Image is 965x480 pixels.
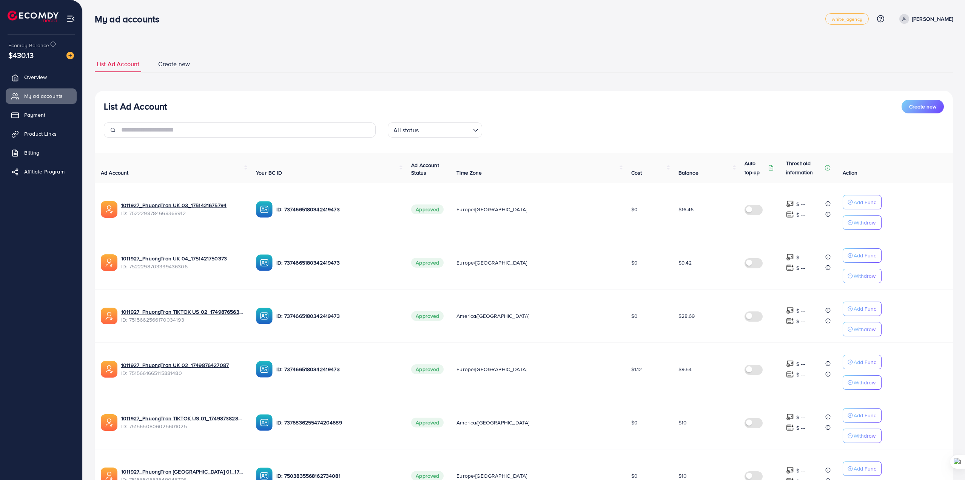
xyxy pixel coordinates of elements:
[456,472,527,480] span: Europe/[GEOGRAPHIC_DATA]
[456,259,527,266] span: Europe/[GEOGRAPHIC_DATA]
[843,269,882,283] button: Withdraw
[101,361,117,378] img: ic-ads-acc.e4c84228.svg
[6,70,77,85] a: Overview
[631,419,638,426] span: $0
[6,88,77,104] a: My ad accounts
[121,308,244,316] a: 1011927_PhuongTran TIKTOK US 02_1749876563912
[121,361,244,369] a: 1011927_PhuongTran UK 02_1749876427087
[631,206,638,213] span: $0
[456,419,529,426] span: America/[GEOGRAPHIC_DATA]
[796,253,806,262] p: $ ---
[121,316,244,324] span: ID: 7515662566170034193
[411,161,439,177] span: Ad Account Status
[121,369,244,377] span: ID: 7515661665115881480
[854,198,877,207] p: Add Fund
[786,253,794,261] img: top-up amount
[912,14,953,23] p: [PERSON_NAME]
[843,429,882,443] button: Withdraw
[631,312,638,320] span: $0
[121,263,244,270] span: ID: 7522298703399436306
[101,414,117,431] img: ic-ads-acc.e4c84228.svg
[854,218,876,227] p: Withdraw
[786,264,794,272] img: top-up amount
[631,365,642,373] span: $1.12
[101,308,117,324] img: ic-ads-acc.e4c84228.svg
[843,461,882,476] button: Add Fund
[796,413,806,422] p: $ ---
[66,52,74,59] img: image
[796,306,806,315] p: $ ---
[896,14,953,24] a: [PERSON_NAME]
[843,355,882,369] button: Add Fund
[843,248,882,263] button: Add Fund
[796,263,806,273] p: $ ---
[276,418,399,427] p: ID: 7376836255474204689
[95,14,165,25] h3: My ad accounts
[843,302,882,316] button: Add Fund
[678,365,692,373] span: $9.54
[456,169,482,177] span: Time Zone
[786,307,794,314] img: top-up amount
[786,424,794,432] img: top-up amount
[745,159,766,177] p: Auto top-up
[392,125,420,136] span: All status
[678,206,694,213] span: $16.46
[6,145,77,160] a: Billing
[121,308,244,324] div: <span class='underline'>1011927_PhuongTran TIKTOK US 02_1749876563912</span></br>7515662566170034193
[854,304,877,313] p: Add Fund
[256,414,273,431] img: ic-ba-acc.ded83a64.svg
[854,325,876,334] p: Withdraw
[786,317,794,325] img: top-up amount
[786,413,794,421] img: top-up amount
[101,201,117,218] img: ic-ads-acc.e4c84228.svg
[121,468,244,475] a: 1011927_PhuongTran [GEOGRAPHIC_DATA] 01_1749873767691
[24,111,45,119] span: Payment
[6,164,77,179] a: Affiliate Program
[24,92,63,100] span: My ad accounts
[411,258,444,268] span: Approved
[796,370,806,379] p: $ ---
[786,200,794,208] img: top-up amount
[854,411,877,420] p: Add Fund
[411,204,444,214] span: Approved
[456,206,527,213] span: Europe/[GEOGRAPHIC_DATA]
[631,259,638,266] span: $0
[421,123,470,136] input: Search for option
[24,149,39,156] span: Billing
[6,126,77,141] a: Product Links
[843,169,858,177] span: Action
[843,195,882,209] button: Add Fund
[388,122,482,138] div: Search for option
[786,211,794,218] img: top-up amount
[843,408,882,423] button: Add Fund
[158,60,190,68] span: Create new
[8,42,49,49] span: Ecomdy Balance
[854,251,877,260] p: Add Fund
[276,258,399,267] p: ID: 7374665180342419473
[256,254,273,271] img: ic-ba-acc.ded83a64.svg
[411,418,444,427] span: Approved
[678,312,695,320] span: $28.69
[276,311,399,321] p: ID: 7374665180342419473
[854,378,876,387] p: Withdraw
[854,358,877,367] p: Add Fund
[456,365,527,373] span: Europe/[GEOGRAPHIC_DATA]
[121,415,244,430] div: <span class='underline'>1011927_PhuongTran TIKTOK US 01_1749873828056</span></br>7515650806025601025
[104,101,167,112] h3: List Ad Account
[933,446,959,474] iframe: Chat
[678,259,692,266] span: $9.42
[832,17,862,22] span: white_agency
[825,13,869,25] a: white_agency
[121,201,244,217] div: <span class='underline'>1011927_PhuongTran UK 03_1751421675794</span></br>7522298784668368912
[843,375,882,390] button: Withdraw
[24,130,57,138] span: Product Links
[256,201,273,218] img: ic-ba-acc.ded83a64.svg
[854,271,876,280] p: Withdraw
[796,210,806,219] p: $ ---
[631,472,638,480] span: $0
[256,361,273,378] img: ic-ba-acc.ded83a64.svg
[678,419,687,426] span: $10
[66,14,75,23] img: menu
[256,308,273,324] img: ic-ba-acc.ded83a64.svg
[121,415,244,422] a: 1011927_PhuongTran TIKTOK US 01_1749873828056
